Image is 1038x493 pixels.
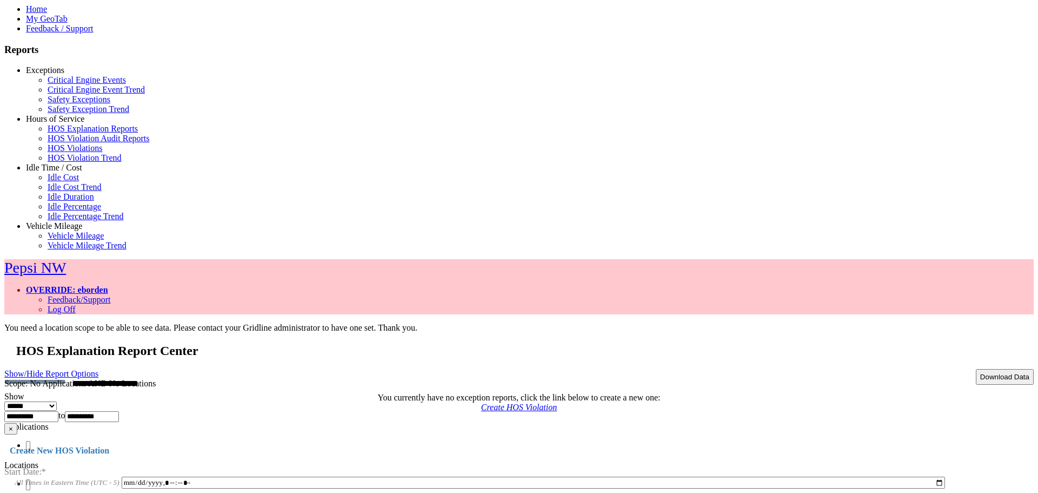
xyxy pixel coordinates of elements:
[26,65,64,75] a: Exceptions
[4,323,1034,333] div: You need a location scope to be able to see data. Please contact your Gridline administrator to h...
[26,285,108,294] a: OVERRIDE: eborden
[481,403,557,412] a: Create HOS Violation
[48,124,138,133] a: HOS Explanation Reports
[4,423,17,435] button: ×
[4,453,46,476] label: Start Date:*
[26,14,68,23] a: My GeoTab
[26,221,82,231] a: Vehicle Mileage
[4,44,1034,56] h3: Reports
[26,24,93,33] a: Feedback / Support
[48,212,123,221] a: Idle Percentage Trend
[58,411,65,420] span: to
[48,173,79,182] a: Idle Cost
[48,241,127,250] a: Vehicle Mileage Trend
[48,85,145,94] a: Critical Engine Event Trend
[48,182,102,192] a: Idle Cost Trend
[48,305,76,314] a: Log Off
[48,231,104,240] a: Vehicle Mileage
[4,392,24,401] label: Show
[48,153,122,162] a: HOS Violation Trend
[48,75,126,84] a: Critical Engine Events
[4,393,1034,403] div: You currently have no exception reports, click the link below to create a new one:
[4,446,1034,456] h4: Create New HOS Violation
[48,202,101,211] a: Idle Percentage
[16,344,1034,358] h2: HOS Explanation Report Center
[26,114,84,123] a: Hours of Service
[4,422,49,431] label: Applications
[4,366,98,381] a: Show/Hide Report Options
[4,259,66,276] a: Pepsi NW
[48,143,102,153] a: HOS Violations
[48,104,129,114] a: Safety Exception Trend
[976,369,1034,385] button: Download Data
[48,134,150,143] a: HOS Violation Audit Reports
[48,192,94,201] a: Idle Duration
[26,4,47,14] a: Home
[4,379,156,388] span: Scope: No Applications AND No Locations
[15,478,119,487] span: All Times in Eastern Time (UTC - 5)
[48,95,110,104] a: Safety Exceptions
[26,163,82,172] a: Idle Time / Cost
[48,295,110,304] a: Feedback/Support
